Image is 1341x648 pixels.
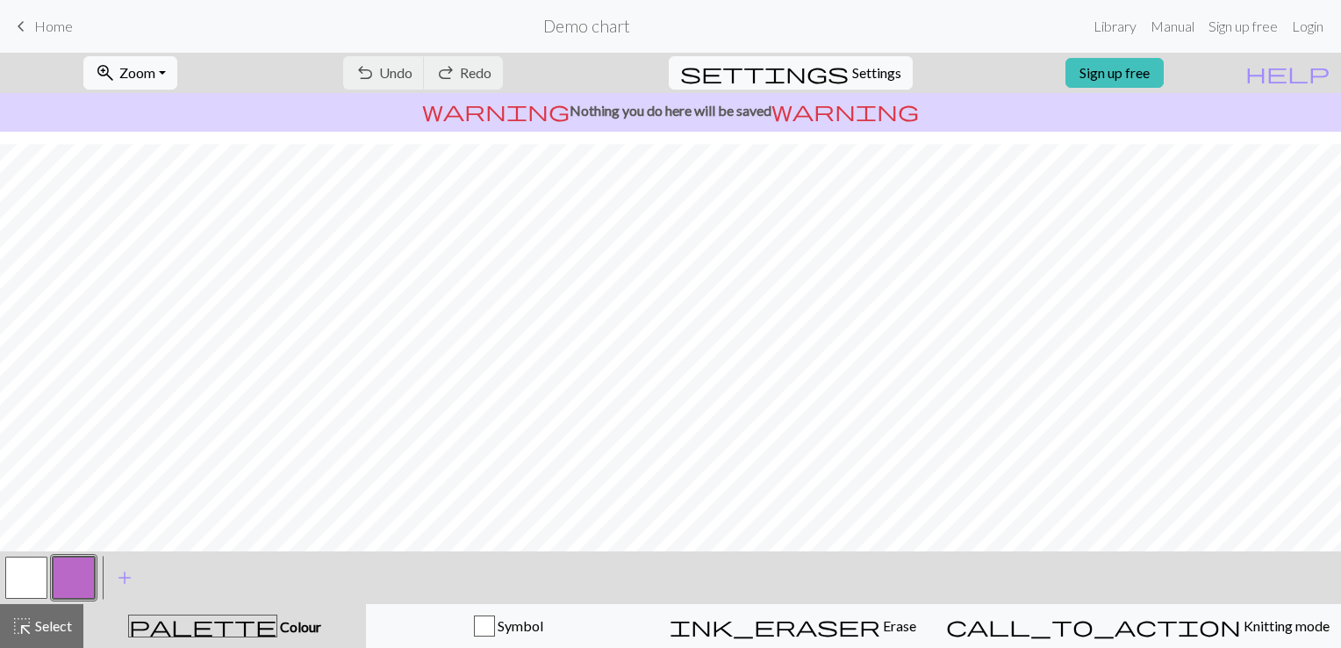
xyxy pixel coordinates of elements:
[1285,9,1330,44] a: Login
[32,617,72,634] span: Select
[11,614,32,638] span: highlight_alt
[1144,9,1201,44] a: Manual
[495,617,543,634] span: Symbol
[1201,9,1285,44] a: Sign up free
[7,100,1334,121] p: Nothing you do here will be saved
[83,604,366,648] button: Colour
[129,614,276,638] span: palette
[852,62,901,83] span: Settings
[1245,61,1330,85] span: help
[11,11,73,41] a: Home
[680,61,849,85] span: settings
[119,64,155,81] span: Zoom
[1241,617,1330,634] span: Knitting mode
[114,565,135,590] span: add
[669,56,913,90] button: SettingsSettings
[83,56,177,90] button: Zoom
[277,618,321,635] span: Colour
[366,604,650,648] button: Symbol
[11,14,32,39] span: keyboard_arrow_left
[1065,58,1164,88] a: Sign up free
[543,16,630,36] h2: Demo chart
[422,98,570,123] span: warning
[34,18,73,34] span: Home
[670,614,880,638] span: ink_eraser
[1086,9,1144,44] a: Library
[680,62,849,83] i: Settings
[650,604,935,648] button: Erase
[935,604,1341,648] button: Knitting mode
[95,61,116,85] span: zoom_in
[771,98,919,123] span: warning
[880,617,916,634] span: Erase
[946,614,1241,638] span: call_to_action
